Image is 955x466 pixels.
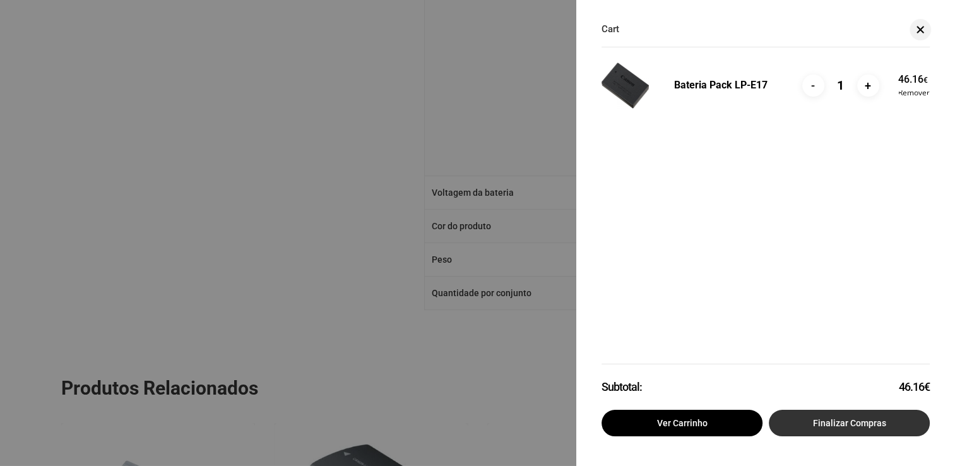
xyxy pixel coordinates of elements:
span: € [923,76,928,85]
strong: Subtotal: [602,377,899,397]
a: Ver carrinho [602,410,762,436]
img: OTk2N0IwMDJBQQ==.jpg [602,62,649,109]
span: € [924,380,930,393]
input: + [857,75,879,97]
span: Cart [602,25,619,34]
bdi: 46.16 [898,73,928,85]
bdi: 46.16 [899,380,930,393]
a: Remove Bateria Pack LP-E17 from cart [898,89,930,97]
a: Finalizar compras [769,410,930,436]
input: Product quantity [826,75,855,97]
input: - [802,75,824,97]
a: Bateria Pack LP-E17 [674,79,768,91]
